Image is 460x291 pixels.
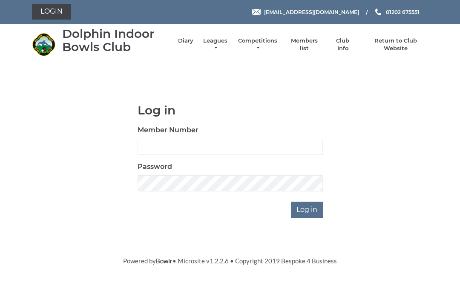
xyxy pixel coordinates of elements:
[138,104,323,117] h1: Log in
[252,9,261,15] img: Email
[364,37,428,52] a: Return to Club Website
[123,257,337,265] span: Powered by • Microsite v1.2.2.6 • Copyright 2019 Bespoke 4 Business
[32,4,71,20] a: Login
[331,37,355,52] a: Club Info
[138,162,172,172] label: Password
[178,37,193,45] a: Diary
[156,257,172,265] a: Bowlr
[252,8,359,16] a: Email [EMAIL_ADDRESS][DOMAIN_NAME]
[237,37,278,52] a: Competitions
[375,9,381,15] img: Phone us
[291,202,323,218] input: Log in
[32,33,55,56] img: Dolphin Indoor Bowls Club
[286,37,322,52] a: Members list
[374,8,420,16] a: Phone us 01202 675551
[264,9,359,15] span: [EMAIL_ADDRESS][DOMAIN_NAME]
[202,37,229,52] a: Leagues
[386,9,420,15] span: 01202 675551
[138,125,198,135] label: Member Number
[62,27,170,54] div: Dolphin Indoor Bowls Club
